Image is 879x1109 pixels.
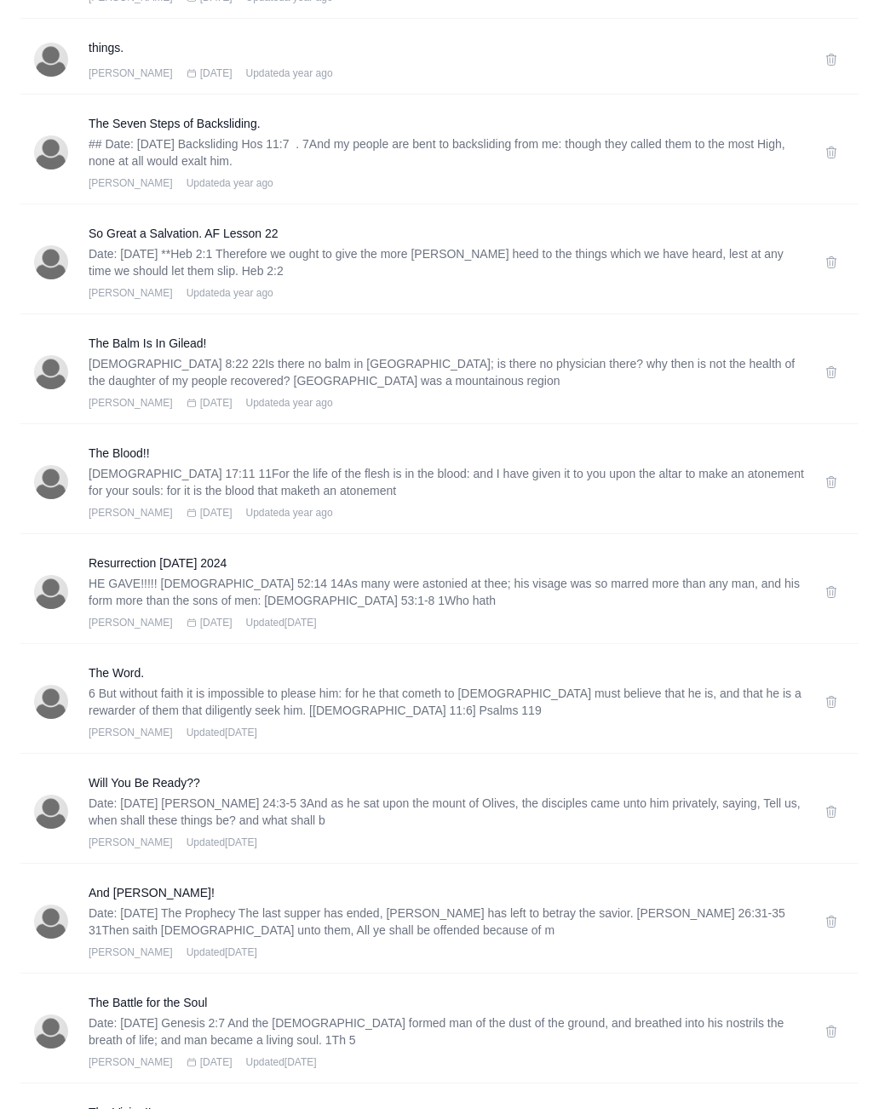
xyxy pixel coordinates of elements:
span: [PERSON_NAME] [89,946,173,960]
p: ## Date: [DATE] Backsliding Hos 11:7 . 7And my people are bent to backsliding from me: though the... [89,136,804,170]
span: [DATE] [200,507,233,520]
a: The Seven Steps of Backsliding. [89,116,804,133]
span: [PERSON_NAME] [89,727,173,740]
span: [PERSON_NAME] [89,287,173,301]
span: [DATE] [200,617,233,630]
span: Updated [DATE] [245,1056,316,1070]
a: And [PERSON_NAME]! [89,885,804,902]
img: Darren Parker [34,686,68,720]
p: HE GAVE!!!!! [DEMOGRAPHIC_DATA] 52:14 14As many were astonied at thee; his visage was so marred m... [89,576,804,610]
p: Date: [DATE] Genesis 2:7 And the [DEMOGRAPHIC_DATA] formed man of the dust of the ground, and bre... [89,1015,804,1049]
p: Date: [DATE] The Prophecy The last supper has ended, [PERSON_NAME] has left to betray the savior.... [89,905,804,939]
iframe: Drift Widget Chat Controller [794,1024,859,1089]
span: Updated a year ago [187,177,273,191]
span: [PERSON_NAME] [89,177,173,191]
a: So Great a Salvation. AF Lesson 22 [89,226,804,243]
img: Darren Parker [34,1015,68,1049]
img: Darren Parker [34,796,68,830]
p: 6 But without faith it is impossible to please him: for he that cometh to [DEMOGRAPHIC_DATA] must... [89,686,804,720]
span: [PERSON_NAME] [89,617,173,630]
p: Date: [DATE] [PERSON_NAME] 24:3-5 3And as he sat upon the mount of Olives, the disciples came unt... [89,796,804,830]
span: [DATE] [200,67,233,81]
span: [PERSON_NAME] [89,507,173,520]
span: [DATE] [200,397,233,411]
span: Updated [DATE] [187,836,257,850]
img: Darren Parker [34,136,68,170]
span: Updated [DATE] [245,617,316,630]
span: Updated a year ago [245,397,332,411]
span: Updated [DATE] [187,946,257,960]
img: Darren Parker [34,246,68,280]
a: The Word. [89,665,804,682]
span: Updated a year ago [187,287,273,301]
span: Updated [DATE] [187,727,257,740]
img: Darren Parker [34,356,68,390]
span: [DATE] [200,1056,233,1070]
a: Will You Be Ready?? [89,775,804,792]
span: [PERSON_NAME] [89,67,173,81]
a: The Blood!! [89,445,804,463]
a: The Battle for the Soul [89,995,804,1012]
img: Darren Parker [34,905,68,939]
span: [PERSON_NAME] [89,836,173,850]
p: [DEMOGRAPHIC_DATA] 17:11 11For the life of the flesh is in the blood: and I have given it to you ... [89,466,804,500]
span: [PERSON_NAME] [89,397,173,411]
a: The Balm Is In Gilead! [89,336,804,353]
img: Darren Parker [34,576,68,610]
p: [DEMOGRAPHIC_DATA] 8:22 22Is there no balm in [GEOGRAPHIC_DATA]; is there no physician there? why... [89,356,804,390]
a: things. [89,40,804,57]
img: Darren Parker [34,466,68,500]
span: [PERSON_NAME] [89,1056,173,1070]
img: Darren Parker [34,43,68,78]
a: Resurrection [DATE] 2024 [89,555,804,572]
span: Updated a year ago [245,507,332,520]
p: Date: [DATE] **Heb 2:1 Therefore we ought to give the more [PERSON_NAME] heed to the things which... [89,246,804,280]
span: Updated a year ago [245,67,332,81]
